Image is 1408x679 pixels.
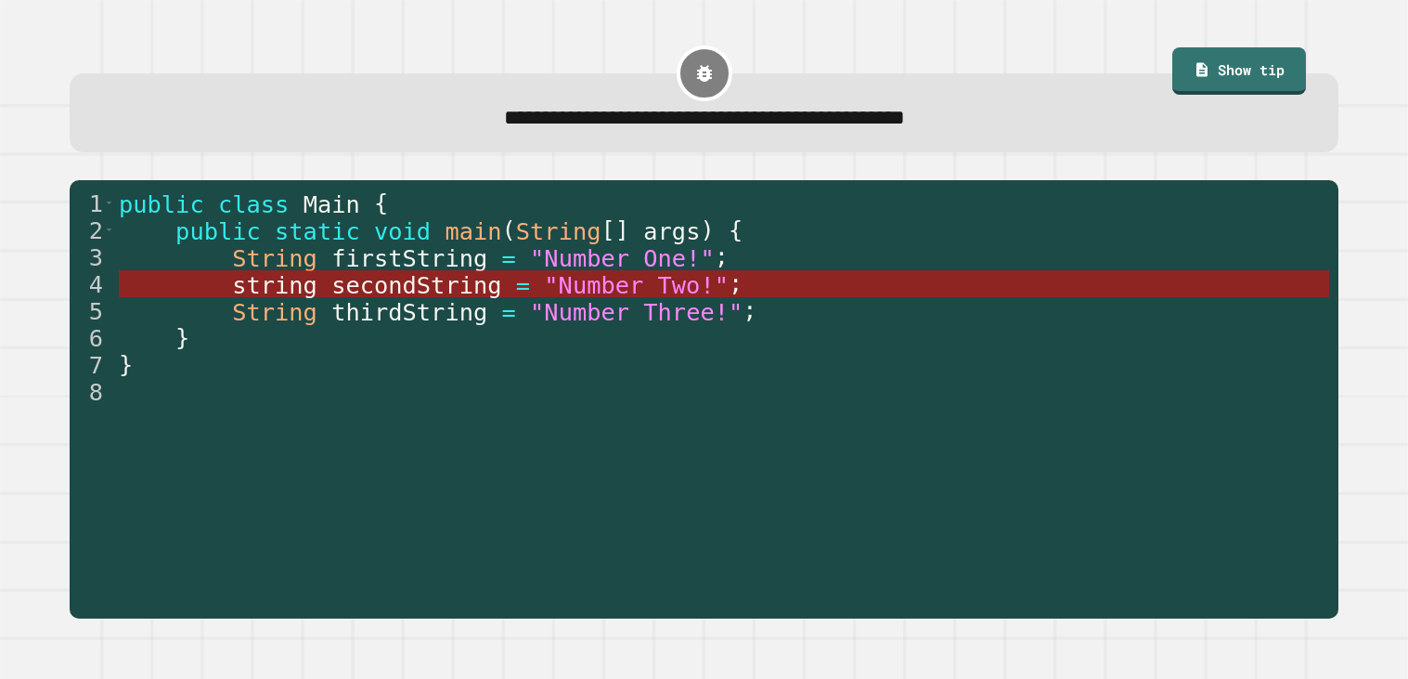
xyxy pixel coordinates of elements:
span: public [119,190,204,218]
div: 7 [70,351,115,378]
span: String [233,298,318,326]
span: "Number Two!" [545,271,730,299]
span: = [502,298,516,326]
span: = [516,271,530,299]
div: 8 [70,378,115,405]
span: string [233,271,318,299]
span: Toggle code folding, rows 1 through 7 [104,189,114,216]
span: "Number One!" [531,244,716,272]
div: 6 [70,324,115,351]
div: 5 [70,297,115,324]
span: "Number Three!" [531,298,743,326]
span: String [233,244,318,272]
span: static [276,217,361,245]
span: thirdString [332,298,488,326]
span: = [502,244,516,272]
div: 1 [70,189,115,216]
div: 3 [70,243,115,270]
span: Toggle code folding, rows 2 through 6 [104,216,114,243]
span: String [516,217,601,245]
a: Show tip [1172,47,1305,95]
div: 2 [70,216,115,243]
span: Main [304,190,360,218]
span: class [218,190,289,218]
span: void [375,217,432,245]
span: public [176,217,262,245]
div: 4 [70,270,115,297]
span: firstString [332,244,488,272]
span: args [644,217,701,245]
span: secondString [332,271,502,299]
span: main [446,217,502,245]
